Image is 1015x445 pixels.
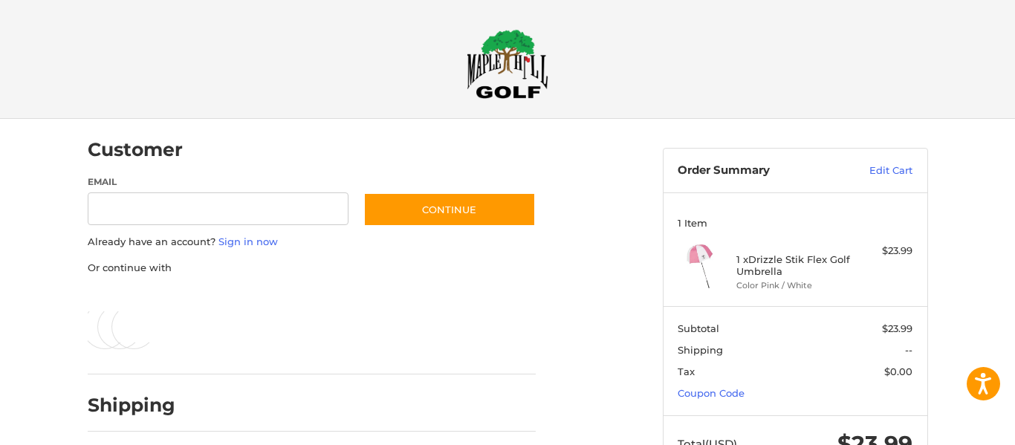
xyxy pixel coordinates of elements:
[678,163,837,178] h3: Order Summary
[88,138,183,161] h2: Customer
[736,253,850,278] h4: 1 x Drizzle Stik Flex Golf Umbrella
[678,387,745,399] a: Coupon Code
[678,322,719,334] span: Subtotal
[88,235,536,250] p: Already have an account?
[88,175,349,189] label: Email
[363,192,536,227] button: Continue
[884,366,912,377] span: $0.00
[678,366,695,377] span: Tax
[678,217,912,229] h3: 1 Item
[736,279,850,292] li: Color Pink / White
[467,29,548,99] img: Maple Hill Golf
[15,381,177,430] iframe: Gorgias live chat messenger
[854,244,912,259] div: $23.99
[88,261,536,276] p: Or continue with
[218,236,278,247] a: Sign in now
[678,344,723,356] span: Shipping
[882,322,912,334] span: $23.99
[905,344,912,356] span: --
[837,163,912,178] a: Edit Cart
